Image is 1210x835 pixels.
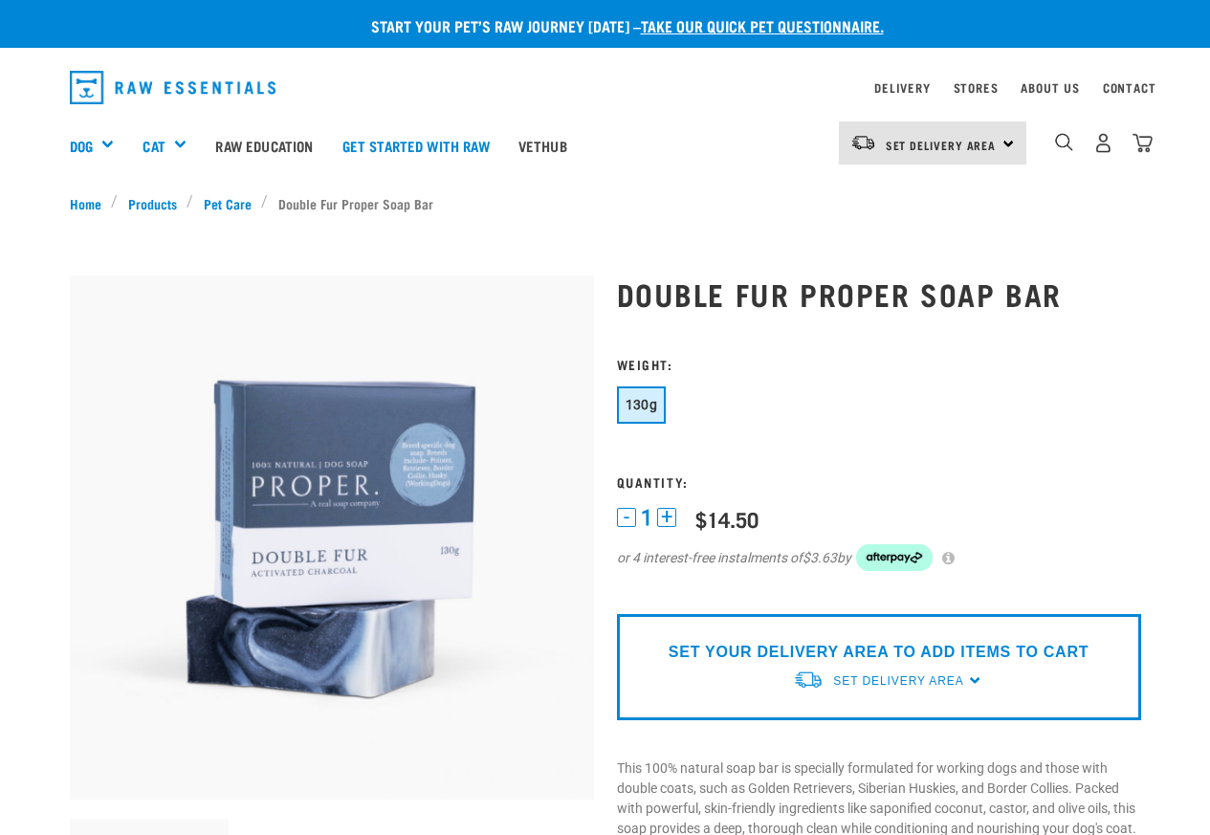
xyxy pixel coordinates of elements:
[1055,133,1073,151] img: home-icon-1@2x.png
[70,275,594,800] img: Double fur soap
[1093,133,1113,153] img: user.png
[657,508,676,527] button: +
[850,134,876,151] img: van-moving.png
[55,63,1156,112] nav: dropdown navigation
[504,107,582,184] a: Vethub
[874,84,930,91] a: Delivery
[626,397,658,412] span: 130g
[856,544,933,571] img: Afterpay
[70,193,1141,213] nav: breadcrumbs
[803,548,837,568] span: $3.63
[641,21,884,30] a: take our quick pet questionnaire.
[886,142,997,148] span: Set Delivery Area
[143,135,165,157] a: Cat
[70,193,112,213] a: Home
[118,193,187,213] a: Products
[954,84,999,91] a: Stores
[695,507,759,531] div: $14.50
[328,107,504,184] a: Get started with Raw
[617,544,1141,571] div: or 4 interest-free instalments of by
[201,107,327,184] a: Raw Education
[1133,133,1153,153] img: home-icon@2x.png
[793,670,824,690] img: van-moving.png
[70,71,276,104] img: Raw Essentials Logo
[617,276,1141,311] h1: Double Fur Proper Soap Bar
[617,474,1141,489] h3: Quantity:
[641,508,652,528] span: 1
[617,508,636,527] button: -
[193,193,261,213] a: Pet Care
[617,357,1141,371] h3: Weight:
[70,135,93,157] a: Dog
[669,641,1089,664] p: SET YOUR DELIVERY AREA TO ADD ITEMS TO CART
[1021,84,1079,91] a: About Us
[833,674,963,688] span: Set Delivery Area
[617,386,667,424] button: 130g
[1103,84,1156,91] a: Contact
